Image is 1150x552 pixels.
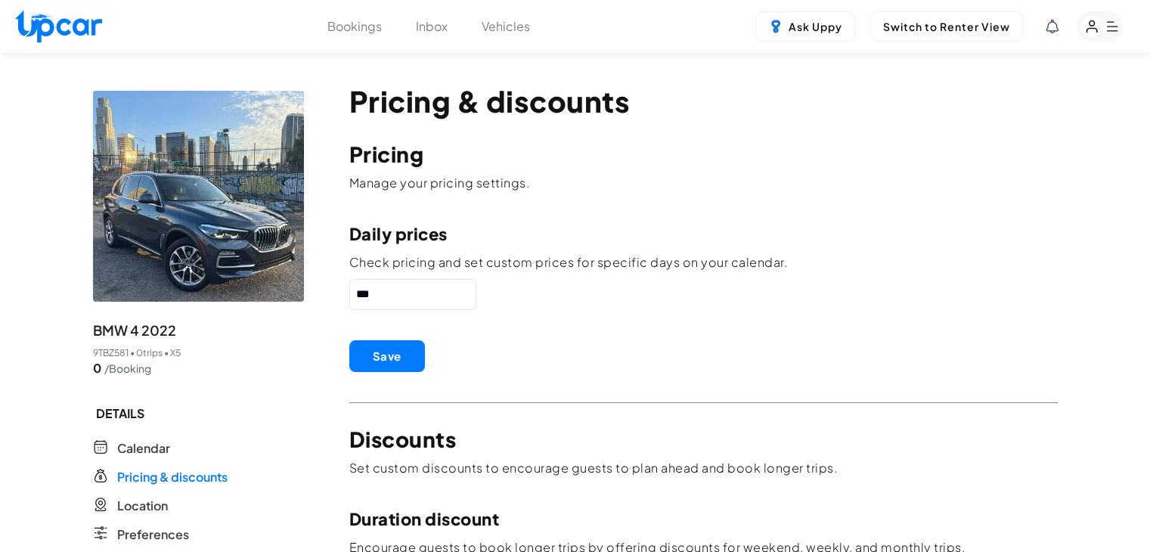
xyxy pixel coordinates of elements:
[117,497,168,515] span: Location
[870,11,1023,42] button: Switch to Renter View
[349,254,1058,271] p: Check pricing and set custom prices for specific days on your calendar.
[93,359,101,377] span: 0
[15,10,102,42] img: Upcar Logo
[117,526,189,544] span: Preferences
[349,507,1058,531] p: Duration discount
[349,142,1058,166] p: Pricing
[170,347,181,359] span: X5
[349,427,1058,451] p: Discounts
[93,405,304,423] span: DETAILS
[349,222,1058,246] p: Daily prices
[93,91,304,302] img: vehicle
[93,320,176,341] span: BMW 4 2022
[349,340,425,372] button: Save
[482,17,530,36] button: Vehicles
[117,439,170,457] span: Calendar
[349,460,1058,476] p: Set custom discounts to encourage guests to plan ahead and book longer trips.
[768,19,783,34] img: Uppy
[117,468,228,486] span: Pricing & discounts
[164,347,169,359] span: •
[93,347,129,359] span: 9TBZ581
[130,347,135,359] span: •
[416,17,448,36] button: Inbox
[136,347,163,359] span: 0 trips
[327,17,382,36] button: Bookings
[104,361,151,376] span: /Booking
[349,85,1058,118] p: Pricing & discounts
[755,11,855,42] button: Ask Uppy
[349,175,1058,191] p: Manage your pricing settings.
